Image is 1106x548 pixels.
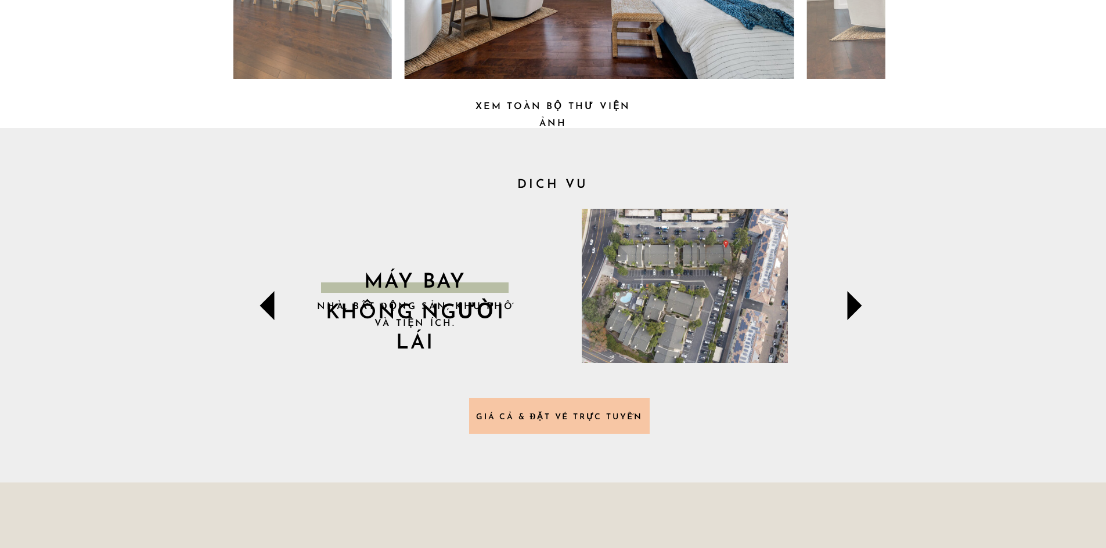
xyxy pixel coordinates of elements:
font: Xem toàn bộ Thư viện ảnh [475,102,631,128]
font: Giá cả & Đặt vé trực tuyến [476,413,643,422]
font: DỊCH VỤ [517,179,588,191]
font: nhà, bất động sản, khu phố và tiện ích. [317,302,514,328]
a: Giá cả & Đặt vé trực tuyến [475,410,644,422]
font: MÁY BAY KHÔNG NGƯỜI LÁI [326,273,505,354]
a: Xem toàn bộ Thư viện ảnh [465,99,642,111]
